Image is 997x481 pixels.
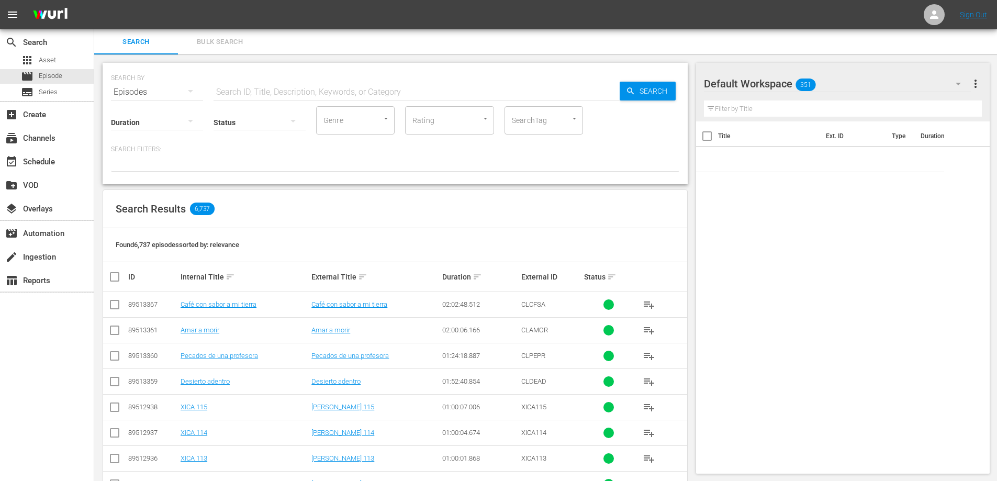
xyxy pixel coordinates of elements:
span: sort [358,272,367,282]
div: 02:00:06.166 [442,326,518,334]
span: Asset [39,55,56,65]
div: Internal Title [181,271,308,283]
span: playlist_add [643,350,655,362]
button: playlist_add [636,369,662,394]
button: Search [620,82,676,100]
div: 01:00:07.006 [442,403,518,411]
span: Bulk Search [184,36,255,48]
div: 01:00:04.674 [442,429,518,437]
a: [PERSON_NAME] 114 [311,429,374,437]
span: Reports [5,274,18,287]
button: playlist_add [636,318,662,343]
a: Pecados de una profesora [181,352,258,360]
span: XICA114 [521,429,546,437]
span: sort [607,272,617,282]
button: Open [480,114,490,124]
a: Café con sabor a mi tierra [311,300,387,308]
div: 01:52:40.854 [442,377,518,385]
th: Type [886,121,914,151]
div: 89513361 [128,326,177,334]
div: ID [128,273,177,281]
span: Ingestion [5,251,18,263]
a: Desierto adentro [311,377,361,385]
img: ans4CAIJ8jUAAAAAAAAAAAAAAAAAAAAAAAAgQb4GAAAAAAAAAAAAAAAAAAAAAAAAJMjXAAAAAAAAAAAAAAAAAAAAAAAAgAT5G... [25,3,75,27]
button: more_vert [969,71,982,96]
span: Asset [21,54,33,66]
span: VOD [5,179,18,192]
a: Amar a morir [311,326,350,334]
span: playlist_add [643,298,655,311]
button: playlist_add [636,446,662,471]
a: Amar a morir [181,326,219,334]
div: 89512936 [128,454,177,462]
span: Automation [5,227,18,240]
div: 89512938 [128,403,177,411]
div: 89512937 [128,429,177,437]
span: Create [5,108,18,121]
div: Status [584,271,633,283]
div: Episodes [111,77,203,107]
button: playlist_add [636,395,662,420]
span: playlist_add [643,401,655,413]
span: CLPEPR [521,352,545,360]
a: XICA 115 [181,403,207,411]
span: Series [39,87,58,97]
span: Found 6,737 episodes sorted by: relevance [116,241,239,249]
span: XICA113 [521,454,546,462]
span: Episode [21,70,33,83]
span: playlist_add [643,427,655,439]
div: 01:24:18.887 [442,352,518,360]
a: Desierto adentro [181,377,230,385]
span: sort [473,272,482,282]
button: Open [569,114,579,124]
div: 01:00:01.868 [442,454,518,462]
span: more_vert [969,77,982,90]
span: CLAMOR [521,326,548,334]
span: playlist_add [643,452,655,465]
div: 89513359 [128,377,177,385]
span: Search Results [116,203,186,215]
span: menu [6,8,19,21]
span: Overlays [5,203,18,215]
span: sort [226,272,235,282]
button: playlist_add [636,420,662,445]
a: [PERSON_NAME] 115 [311,403,374,411]
a: XICA 113 [181,454,207,462]
div: External Title [311,271,439,283]
span: 6,737 [190,203,215,215]
span: playlist_add [643,324,655,337]
a: Sign Out [960,10,987,19]
button: playlist_add [636,292,662,317]
a: Café con sabor a mi tierra [181,300,256,308]
th: Title [718,121,820,151]
a: Pecados de una profesora [311,352,389,360]
a: [PERSON_NAME] 113 [311,454,374,462]
span: Search [635,82,676,100]
div: Duration [442,271,518,283]
th: Ext. ID [820,121,886,151]
span: Schedule [5,155,18,168]
span: CLCFSA [521,300,545,308]
span: playlist_add [643,375,655,388]
button: playlist_add [636,343,662,368]
span: XICA115 [521,403,546,411]
span: Search [100,36,172,48]
span: 351 [796,74,815,96]
span: CLDEAD [521,377,546,385]
div: Default Workspace [704,69,971,98]
span: Episode [39,71,62,81]
div: External ID [521,273,581,281]
div: 89513367 [128,300,177,308]
th: Duration [914,121,977,151]
button: Open [381,114,391,124]
span: Search [5,36,18,49]
a: XICA 114 [181,429,207,437]
span: Series [21,86,33,98]
div: 02:02:48.512 [442,300,518,308]
div: 89513360 [128,352,177,360]
span: Channels [5,132,18,144]
p: Search Filters: [111,145,679,154]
